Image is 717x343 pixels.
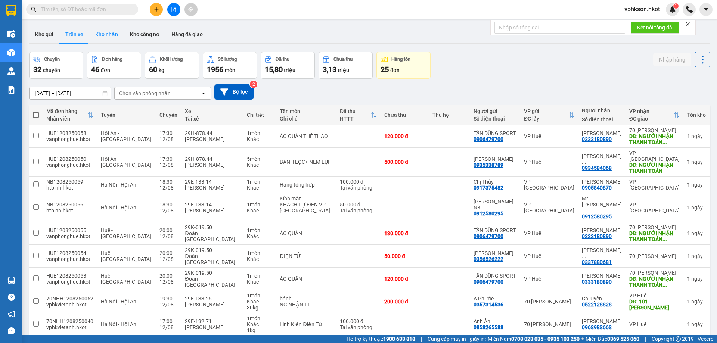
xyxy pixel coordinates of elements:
div: 29E-133.14 [185,202,239,208]
div: A Phước [474,296,516,302]
div: Anh Nam [582,318,622,324]
button: Đã thu15,80 triệu [261,52,315,79]
div: 12/08 [159,302,177,308]
div: 0917375482 [474,185,503,191]
th: Toggle SortBy [43,105,97,125]
div: 0357314536 [474,302,503,308]
div: Tại văn phòng [340,185,377,191]
span: Huế - [GEOGRAPHIC_DATA] [101,250,151,262]
div: Khác [247,136,273,142]
div: 0912580295 [474,211,503,216]
div: BÁNH LỌC+ NEM LỤI [280,159,332,165]
div: 17:30 [159,156,177,162]
div: 5 món [247,156,273,162]
div: Xe [185,108,239,114]
div: 1 [687,299,706,305]
div: VP Huế [524,253,574,259]
span: 15,80 [265,65,283,74]
div: Hàng tổng hợp [280,182,332,188]
div: Khác [247,321,273,327]
div: HOÀNG LÂM [582,227,622,233]
div: Chuyến [44,57,60,62]
div: HUE1208250055 [46,227,93,233]
div: 17:30 [159,130,177,136]
div: Mã đơn hàng [46,108,87,114]
sup: 2 [250,81,257,88]
div: Chị Thủy [474,179,516,185]
button: Khối lượng60kg [145,52,199,79]
span: ngày [691,276,703,282]
th: Toggle SortBy [336,105,381,125]
div: ĐC lấy [524,116,568,122]
input: Select a date range. [30,87,111,99]
div: 1 [687,230,706,236]
div: Linh Kiện Điện Tử [280,321,332,327]
span: ngày [691,133,703,139]
div: DĐ: 101 bùi thị xuân [629,299,680,311]
div: 0522128828 [582,302,612,308]
div: 70 [PERSON_NAME] [524,321,574,327]
div: 29E-192.71 [185,318,239,324]
div: 18:30 [159,179,177,185]
button: Kho công nợ [124,25,165,43]
div: Hàng tồn [391,57,410,62]
div: HUE1208250053 [46,273,93,279]
div: 17:00 [159,318,177,324]
div: Thu hộ [432,112,466,118]
span: Hà Nội - Hội An [101,321,136,327]
button: Hàng đã giao [165,25,209,43]
span: ... [582,253,586,259]
span: 46 [91,65,99,74]
div: DĐ: NGƯỜI NHẬN THANH TOÁN CƯỚC [629,133,680,145]
div: KHÁCH TỰ ĐẾN VP ĐÀ NẴNG LẤY HÀNG [280,202,332,219]
div: VP Huế [524,133,574,139]
div: HUE1208250050 [46,156,93,162]
img: icon-new-feature [669,6,676,13]
span: Hà Nội - Hội An [101,299,136,305]
div: 1 món [247,130,273,136]
button: Kho gửi [29,25,59,43]
div: QUỲNH CHÂU [474,156,516,162]
div: Khác [247,256,273,262]
div: 12/08 [159,324,177,330]
div: 1 món [247,273,273,279]
span: ngày [691,159,703,165]
div: VP Huế [524,159,574,165]
div: 70 [PERSON_NAME] [629,270,680,276]
div: 120.000 đ [384,276,425,282]
strong: 0369 525 060 [607,336,639,342]
span: Hỗ trợ kỹ thuật: [347,335,415,343]
div: Ghi chú [280,116,332,122]
span: 1956 [207,65,223,74]
div: 12/08 [159,233,177,239]
div: Anh Vũ [582,179,622,185]
div: DĐ: NGƯỜI NHẬN THANH TOÁN CƯỚC [629,230,680,242]
span: close [685,22,690,27]
div: vanphonghue.hkot [46,279,93,285]
button: Kết nối tổng đài [631,22,679,34]
img: warehouse-icon [7,277,15,284]
span: Huế - [GEOGRAPHIC_DATA] [101,273,151,285]
div: 0906479700 [474,279,503,285]
button: Số lượng1956món [203,52,257,79]
button: Chuyến32chuyến [29,52,83,79]
span: ngày [691,182,703,188]
span: ... [280,213,284,219]
svg: open [201,90,207,96]
div: bánh [280,296,332,302]
strong: 0708 023 035 - 0935 103 250 [511,336,580,342]
div: ĐIỆN TỬ [280,253,332,259]
div: Khác [247,233,273,239]
span: Miền Nam [488,335,580,343]
div: VP [GEOGRAPHIC_DATA] [524,179,574,191]
div: Mr. Luca Martin [582,196,622,213]
div: Tuyến [101,112,152,118]
button: caret-down [699,3,713,16]
div: Chuyến [159,112,177,118]
div: 29E-133.26 [185,296,239,302]
div: NGUYỄN DUY TIẾN [582,247,622,259]
div: ÁO QUẦN [280,276,332,282]
span: aim [188,7,193,12]
span: 60 [149,65,157,74]
div: Số điện thoại [474,116,516,122]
